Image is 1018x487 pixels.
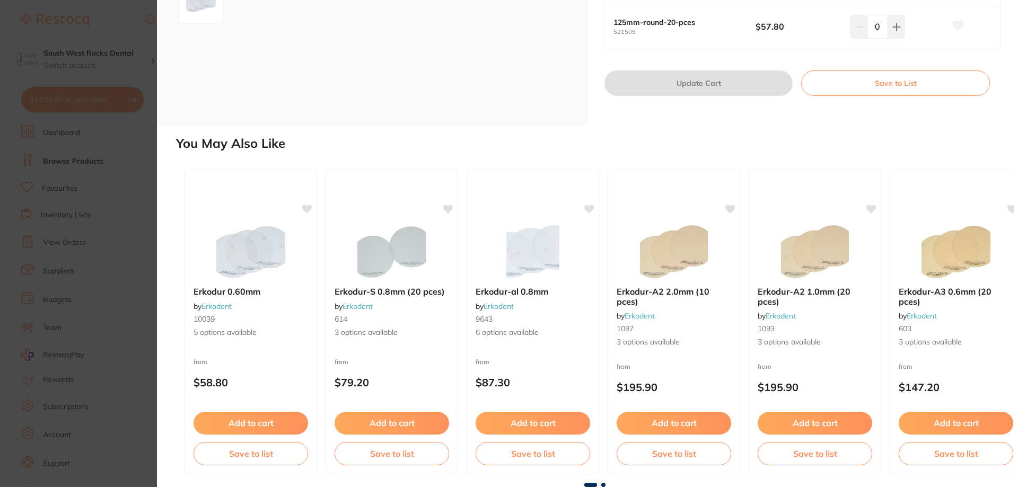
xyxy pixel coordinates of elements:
button: Save to list [194,442,308,465]
p: $195.90 [617,381,731,393]
span: 5 options available [194,327,308,338]
button: Add to cart [476,412,590,434]
img: Erkodur-A2 1.0mm (20 pces) [780,225,849,278]
span: from [758,362,771,370]
p: $147.20 [899,381,1013,393]
b: Erkodur-A2 1.0mm (20 pces) [758,287,872,306]
button: Save to list [899,442,1013,465]
img: Erkodur 0.60mm [216,225,285,278]
button: Save to list [617,442,731,465]
small: 521505 [613,29,756,36]
b: $57.80 [756,21,841,32]
img: Erkodur-S 0.8mm (20 pces) [357,225,426,278]
button: Save to List [801,70,990,96]
small: 1097 [617,324,731,333]
a: Erkodent [625,311,655,321]
a: Erkodent [766,311,796,321]
span: by [758,311,796,321]
span: by [194,302,232,311]
button: Save to list [758,442,872,465]
button: Save to list [476,442,590,465]
span: by [476,302,514,311]
button: Save to list [335,442,449,465]
a: Erkodent [484,302,514,311]
b: Erkodur-A2 2.0mm (10 pces) [617,287,731,306]
b: Erkodur-al 0.8mm [476,287,590,296]
a: Erkodent [201,302,232,311]
p: $79.20 [335,376,449,388]
span: by [899,311,937,321]
span: 3 options available [617,337,731,348]
span: from [617,362,630,370]
span: 3 options available [335,327,449,338]
p: $87.30 [476,376,590,388]
b: Erkodur-A3 0.6mm (20 pces) [899,287,1013,306]
img: Erkodur-al 0.8mm [498,225,567,278]
h2: You May Also Like [176,136,1014,151]
button: Add to cart [899,412,1013,434]
span: 3 options available [899,337,1013,348]
a: Erkodent [343,302,373,311]
span: 3 options available [758,337,872,348]
b: 125mm-round-20-pces [613,18,741,26]
img: Erkodur-A3 0.6mm (20 pces) [922,225,990,278]
b: Erkodur-S 0.8mm (20 pces) [335,287,449,296]
button: Add to cart [194,412,308,434]
button: Add to cart [758,412,872,434]
b: Erkodur 0.60mm [194,287,308,296]
span: from [194,358,207,366]
small: 614 [335,315,449,323]
button: Add to cart [335,412,449,434]
small: 603 [899,324,1013,333]
p: $195.90 [758,381,872,393]
span: from [476,358,489,366]
button: Update Cart [604,70,793,96]
small: 1093 [758,324,872,333]
span: from [335,358,348,366]
p: $58.80 [194,376,308,388]
small: 9643 [476,315,590,323]
span: by [617,311,655,321]
a: Erkodent [907,311,937,321]
span: 6 options available [476,327,590,338]
button: Add to cart [617,412,731,434]
span: by [335,302,373,311]
img: Erkodur-A2 2.0mm (10 pces) [639,225,708,278]
small: 10039 [194,315,308,323]
span: from [899,362,912,370]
